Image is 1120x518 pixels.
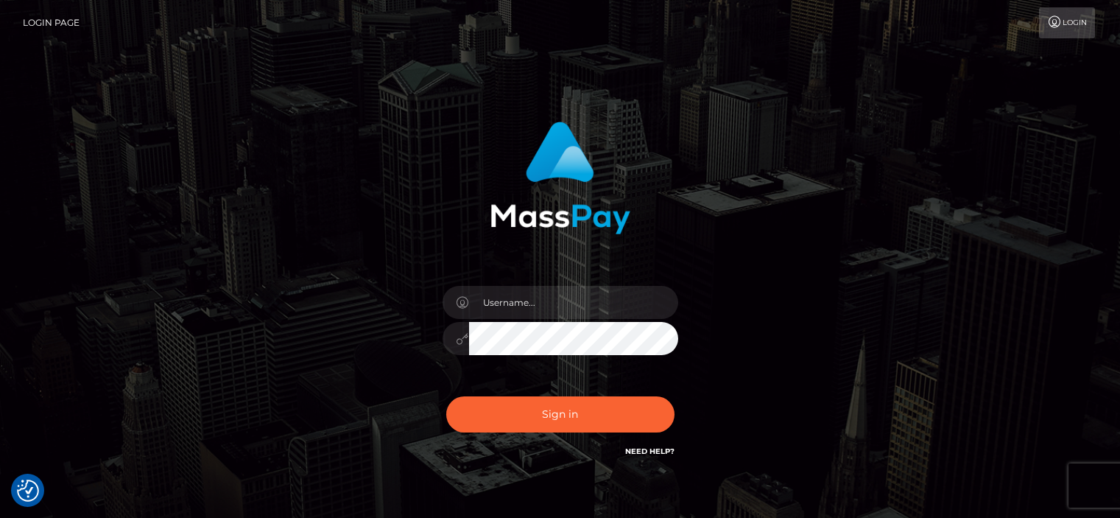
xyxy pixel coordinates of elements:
a: Login Page [23,7,80,38]
input: Username... [469,286,678,319]
img: MassPay Login [490,122,630,234]
button: Consent Preferences [17,480,39,502]
a: Need Help? [625,447,675,456]
a: Login [1039,7,1095,38]
img: Revisit consent button [17,480,39,502]
button: Sign in [446,396,675,433]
